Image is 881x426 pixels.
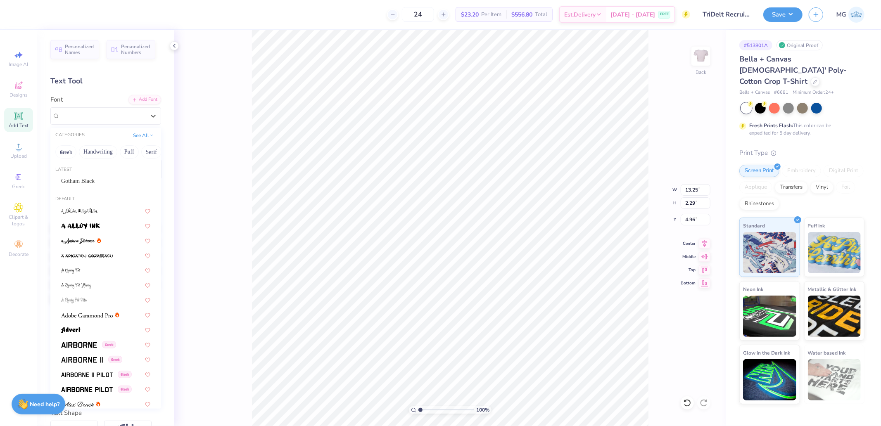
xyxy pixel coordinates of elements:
div: CATEGORIES [55,132,85,139]
span: Image AI [9,61,28,68]
button: Greek [55,145,76,159]
span: Per Item [481,10,501,19]
input: Untitled Design [696,6,757,23]
span: FREE [660,12,669,17]
span: $556.80 [511,10,532,19]
img: Puff Ink [808,232,861,273]
img: Neon Ink [743,296,796,337]
div: Screen Print [739,165,779,177]
img: A Charming Font Leftleaning [61,283,91,289]
span: Personalized Numbers [121,44,150,55]
span: Est. Delivery [564,10,596,19]
img: Alex Brush [61,402,94,407]
span: Clipart & logos [4,214,33,227]
span: Decorate [9,251,28,258]
span: Designs [9,92,28,98]
img: a Antara Distance [61,238,95,244]
span: 100 % [476,406,489,414]
span: Greek [102,341,116,348]
span: Standard [743,221,765,230]
div: This color can be expedited for 5 day delivery. [749,122,851,137]
input: – – [402,7,434,22]
div: Rhinestones [739,198,779,210]
img: a Ahlan Wasahlan [61,208,98,214]
img: Back [693,48,709,64]
div: Latest [50,166,161,173]
span: Greek [118,371,132,378]
span: Neon Ink [743,285,763,293]
span: Personalized Names [65,44,94,55]
img: Water based Ink [808,359,861,400]
span: $23.20 [461,10,479,19]
span: Add Text [9,122,28,129]
button: Serif [141,145,161,159]
span: [DATE] - [DATE] [610,10,655,19]
div: Add Font [128,95,161,104]
div: Print Type [739,148,864,158]
span: Greek [12,183,25,190]
span: Center [681,241,696,246]
div: Digital Print [824,165,864,177]
span: Bottom [681,280,696,286]
div: Foil [836,181,855,194]
span: Puff Ink [808,221,825,230]
img: Standard [743,232,796,273]
img: Metallic & Glitter Ink [808,296,861,337]
span: Metallic & Glitter Ink [808,285,857,293]
img: Adobe Garamond Pro [61,312,113,318]
img: Airborne Pilot [61,387,113,393]
button: See All [131,131,156,140]
span: Bella + Canvas [739,89,770,96]
span: Upload [10,153,27,159]
span: Middle [681,254,696,260]
img: a Alloy Ink [61,223,100,229]
div: Applique [739,181,772,194]
div: Text Tool [50,76,161,87]
div: Embroidery [782,165,821,177]
img: a Arigatou Gozaimasu [61,253,113,259]
img: Airborne II [61,357,103,363]
span: Top [681,267,696,273]
span: Greek [118,386,132,393]
img: Advert [61,327,81,333]
button: Puff [120,145,139,159]
span: # 6681 [774,89,788,96]
div: Back [696,69,706,76]
span: Gotham Black [61,177,95,185]
div: Transfers [775,181,808,194]
img: Airborne [61,342,97,348]
button: Handwriting [79,145,117,159]
span: Bella + Canvas [DEMOGRAPHIC_DATA]' Poly-Cotton Crop T-Shirt [739,54,847,86]
div: Default [50,196,161,203]
img: Glow in the Dark Ink [743,359,796,400]
span: Greek [108,356,122,363]
span: Minimum Order: 24 + [793,89,834,96]
span: Total [535,10,547,19]
img: A Charming Font [61,268,81,274]
div: Text Shape [50,408,161,418]
strong: Need help? [30,400,60,408]
img: Airborne II Pilot [61,372,113,378]
strong: Fresh Prints Flash: [749,122,793,129]
div: Vinyl [810,181,834,194]
label: Font [50,95,63,104]
span: Water based Ink [808,348,846,357]
img: A Charming Font Outline [61,298,87,303]
span: Glow in the Dark Ink [743,348,790,357]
